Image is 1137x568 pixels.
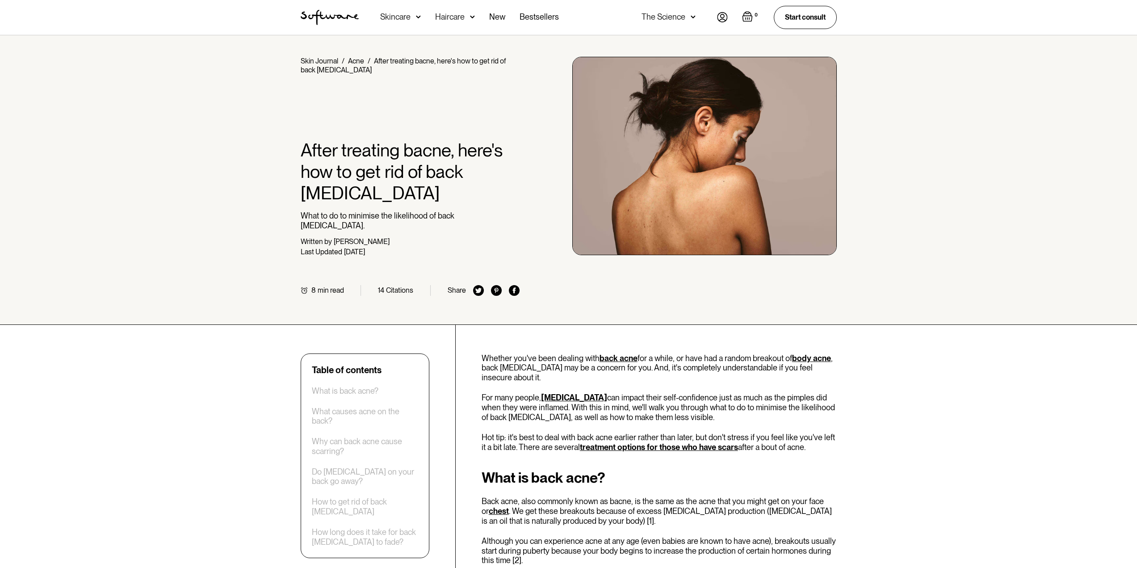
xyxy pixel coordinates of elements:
a: Open empty cart [742,11,759,24]
p: Although you can experience acne at any age (even babies are known to have acne), breakouts usual... [482,536,837,565]
a: Do [MEDICAL_DATA] on your back go away? [312,467,418,486]
p: Hot tip: it's best to deal with back acne earlier rather than later, but don't stress if you feel... [482,433,837,452]
img: arrow down [691,13,696,21]
img: pinterest icon [491,285,502,296]
a: How long does it take for back [MEDICAL_DATA] to fade? [312,527,418,547]
img: twitter icon [473,285,484,296]
img: arrow down [470,13,475,21]
p: For many people, can impact their self-confidence just as much as the pimples did when they were ... [482,393,837,422]
div: [DATE] [344,248,365,256]
div: Written by [301,237,332,246]
a: Start consult [774,6,837,29]
p: What to do to minimise the likelihood of back [MEDICAL_DATA]. [301,211,520,230]
div: min read [318,286,344,295]
h1: After treating bacne, here's how to get rid of back [MEDICAL_DATA] [301,139,520,204]
div: Last Updated [301,248,342,256]
div: 0 [753,11,759,19]
a: Why can back acne cause scarring? [312,437,418,456]
a: chest [489,506,509,516]
div: [PERSON_NAME] [334,237,390,246]
a: What is back acne? [312,386,378,396]
div: Table of contents [312,365,382,375]
div: Haircare [435,13,465,21]
div: / [342,57,344,65]
a: body acne [792,353,831,363]
img: Software Logo [301,10,359,25]
img: facebook icon [509,285,520,296]
div: 14 [378,286,384,295]
div: The Science [642,13,685,21]
img: arrow down [416,13,421,21]
a: home [301,10,359,25]
div: Citations [386,286,413,295]
div: 8 [311,286,316,295]
a: Skin Journal [301,57,338,65]
div: Skincare [380,13,411,21]
a: treatment options for those who have scars [580,442,738,452]
a: What causes acne on the back? [312,407,418,426]
a: [MEDICAL_DATA] [541,393,607,402]
h2: What is back acne? [482,470,837,486]
div: Share [448,286,466,295]
p: Back acne, also commonly known as bacne, is the same as the acne that you might get on your face ... [482,496,837,526]
a: Acne [348,57,364,65]
a: back acne [600,353,638,363]
div: / [368,57,370,65]
div: After treating bacne, here's how to get rid of back [MEDICAL_DATA] [301,57,506,74]
p: Whether you've been dealing with for a while, or have had a random breakout of , back [MEDICAL_DA... [482,353,837,383]
a: How to get rid of back [MEDICAL_DATA] [312,497,418,516]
